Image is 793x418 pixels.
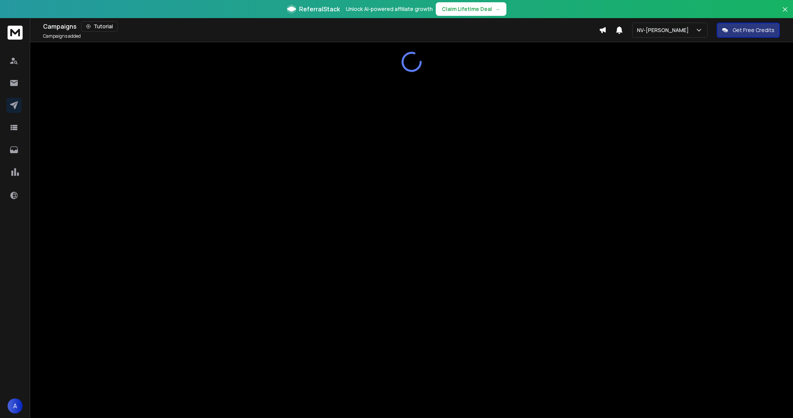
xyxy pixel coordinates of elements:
div: Campaigns [43,21,599,32]
button: A [8,398,23,413]
p: Get Free Credits [733,26,774,34]
p: Campaigns added [43,33,81,39]
button: Claim Lifetime Deal→ [436,2,506,16]
button: Get Free Credits [717,23,780,38]
span: → [495,5,500,13]
button: Tutorial [81,21,118,32]
span: ReferralStack [299,5,340,14]
p: NV-[PERSON_NAME] [637,26,692,34]
button: Close banner [780,5,790,23]
p: Unlock AI-powered affiliate growth [346,5,433,13]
